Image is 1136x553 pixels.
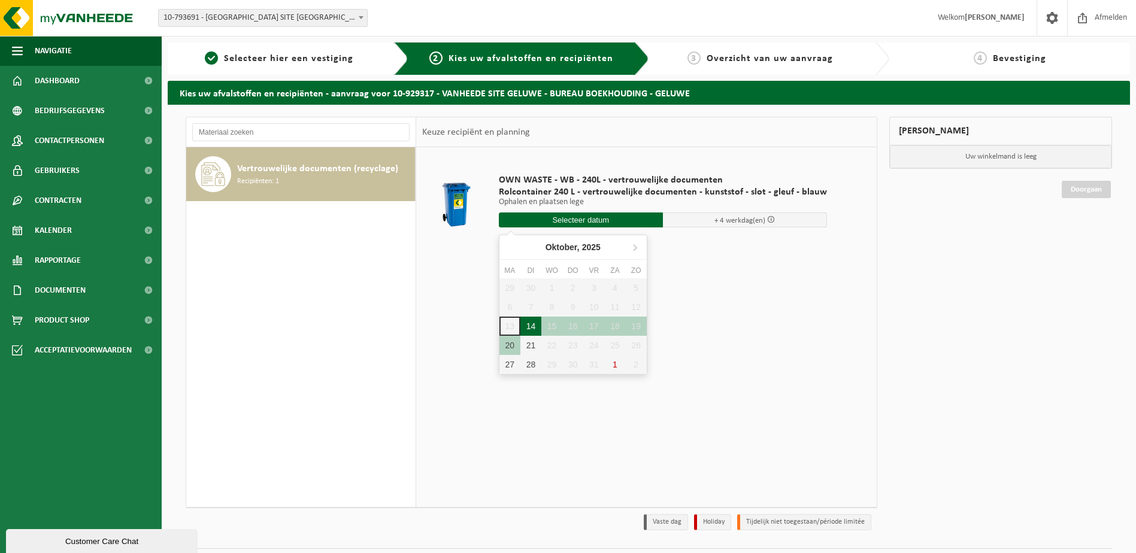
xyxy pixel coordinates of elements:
span: Vertrouwelijke documenten (recyclage) [237,162,398,176]
span: Documenten [35,275,86,305]
span: Kies uw afvalstoffen en recipiënten [449,54,613,63]
span: 1 [205,51,218,65]
div: di [520,265,541,276]
p: Ophalen en plaatsen lege [499,198,827,206]
a: 1Selecteer hier een vestiging [174,51,384,66]
span: Bevestiging [993,54,1046,63]
div: 28 [520,355,541,374]
div: wo [541,265,562,276]
span: Acceptatievoorwaarden [35,335,132,365]
div: 20 [499,336,520,355]
span: 4 [974,51,987,65]
span: Overzicht van uw aanvraag [707,54,833,63]
li: Holiday [694,514,731,530]
div: 21 [520,336,541,355]
span: OWN WASTE - WB - 240L - vertrouwelijke documenten [499,174,827,186]
span: Product Shop [35,305,89,335]
span: 10-793691 - VANHEEDE SITE GELUWE - GELUWE [159,10,367,26]
span: 3 [687,51,701,65]
span: 10-793691 - VANHEEDE SITE GELUWE - GELUWE [158,9,368,27]
div: 14 [520,317,541,336]
a: Doorgaan [1062,181,1111,198]
div: za [604,265,625,276]
iframe: chat widget [6,527,200,553]
span: Bedrijfsgegevens [35,96,105,126]
div: Keuze recipiënt en planning [416,117,536,147]
div: vr [583,265,604,276]
span: Contactpersonen [35,126,104,156]
div: [PERSON_NAME] [889,117,1112,145]
input: Materiaal zoeken [192,123,410,141]
span: Gebruikers [35,156,80,186]
p: Uw winkelmand is leeg [890,145,1111,168]
span: 2 [429,51,443,65]
div: Oktober, [541,238,605,257]
span: Rapportage [35,245,81,275]
span: Recipiënten: 1 [237,176,279,187]
button: Vertrouwelijke documenten (recyclage) Recipiënten: 1 [186,147,416,201]
span: Rolcontainer 240 L - vertrouwelijke documenten - kunststof - slot - gleuf - blauw [499,186,827,198]
span: Navigatie [35,36,72,66]
input: Selecteer datum [499,212,663,227]
span: + 4 werkdag(en) [714,217,765,224]
span: Kalender [35,215,72,245]
li: Vaste dag [644,514,688,530]
span: Dashboard [35,66,80,96]
h2: Kies uw afvalstoffen en recipiënten - aanvraag voor 10-929317 - VANHEEDE SITE GELUWE - BUREAU BOE... [168,81,1130,104]
span: Contracten [35,186,81,215]
div: zo [626,265,647,276]
strong: [PERSON_NAME] [965,13,1025,22]
li: Tijdelijk niet toegestaan/période limitée [737,514,871,530]
div: 27 [499,355,520,374]
i: 2025 [582,243,601,251]
div: ma [499,265,520,276]
span: Selecteer hier een vestiging [224,54,353,63]
div: do [562,265,583,276]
